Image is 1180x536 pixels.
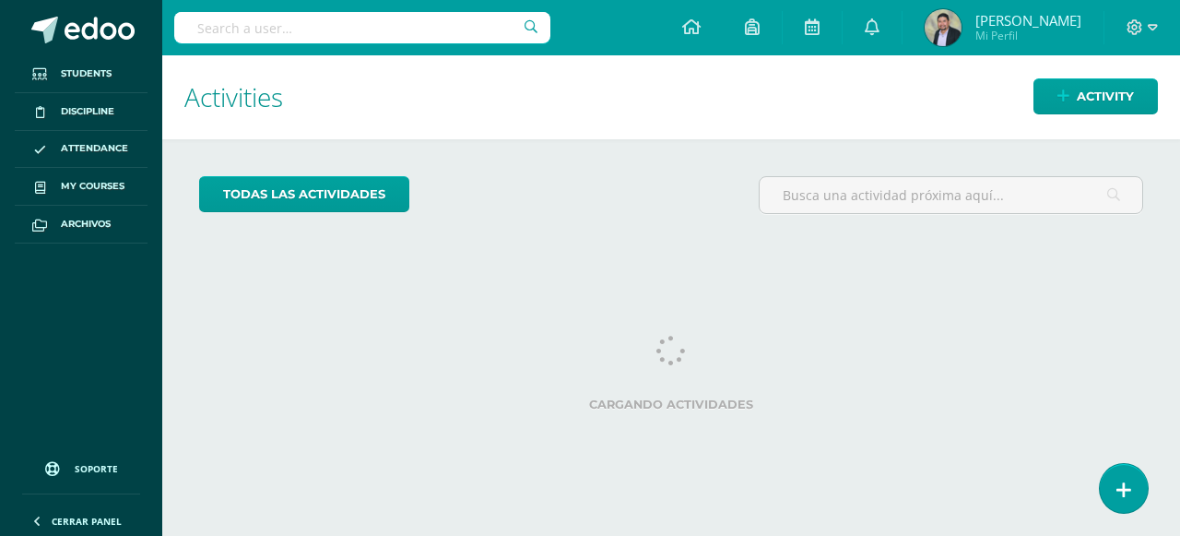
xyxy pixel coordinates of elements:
[975,11,1081,30] span: [PERSON_NAME]
[199,176,409,212] a: todas las Actividades
[52,515,122,528] span: Cerrar panel
[61,179,124,194] span: My courses
[1033,78,1158,114] a: Activity
[925,9,962,46] img: 862ebec09c65d52a2154c0d9c114d5f0.png
[15,131,147,169] a: Attendance
[22,444,140,489] a: Soporte
[975,28,1081,43] span: Mi Perfil
[174,12,550,43] input: Search a user…
[15,55,147,93] a: Students
[61,141,128,156] span: Attendance
[61,104,114,119] span: Discipline
[75,462,118,475] span: Soporte
[760,177,1142,213] input: Busca una actividad próxima aquí...
[15,168,147,206] a: My courses
[61,66,112,81] span: Students
[15,93,147,131] a: Discipline
[199,398,1143,411] label: Cargando actividades
[61,217,111,232] span: Archivos
[1077,79,1134,113] span: Activity
[15,206,147,244] a: Archivos
[184,55,1158,139] h1: Activities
